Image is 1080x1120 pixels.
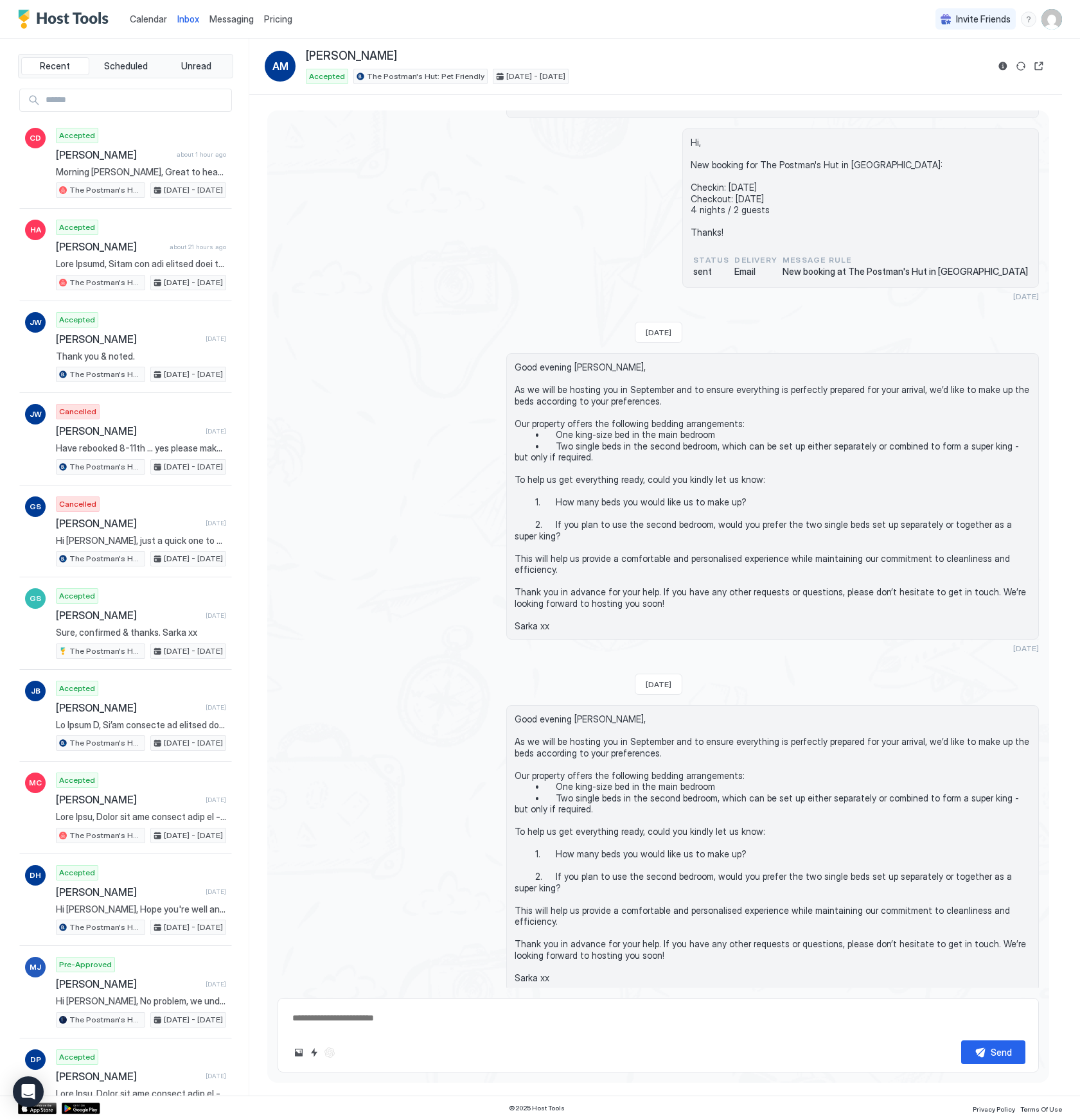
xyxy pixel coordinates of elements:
[69,645,142,657] span: The Postman's Hut: Pet Friendly
[56,904,226,915] span: Hi [PERSON_NAME], Hope you're well and all good after your stay with us. We’d be so grateful if y...
[59,498,96,510] span: Cancelled
[506,71,565,82] span: [DATE] - [DATE]
[164,461,223,473] span: [DATE] - [DATE]
[56,609,200,622] span: [PERSON_NAME]
[69,461,142,473] span: The Postman's Hut: Pet Friendly
[56,240,164,253] span: [PERSON_NAME]
[973,1105,1015,1113] span: Privacy Policy
[1031,58,1047,74] button: Open reservation
[30,224,41,236] span: HA
[30,132,41,144] span: CD
[734,254,777,266] span: Delivery
[56,166,226,178] span: Morning [PERSON_NAME], Great to hear and thanks again for staying with us. Sarka xx
[206,1072,226,1080] span: [DATE]
[69,830,142,841] span: The Postman's Hut: Pet Friendly
[59,959,112,970] span: Pre-Approved
[59,406,96,417] span: Cancelled
[31,685,40,697] span: JB
[104,60,148,72] span: Scheduled
[56,886,200,898] span: [PERSON_NAME]
[1013,643,1039,653] span: [DATE]
[177,12,199,26] a: Inbox
[177,150,226,159] span: about 1 hour ago
[291,1045,306,1060] button: Upload image
[69,369,142,380] span: The Postman's Hut: Pet Friendly
[691,137,1031,238] span: Hi, New booking for The Postman's Hut in [GEOGRAPHIC_DATA]: Checkin: [DATE] Checkout: [DATE] 4 ni...
[306,1045,322,1060] button: Quick reply
[306,49,397,64] span: [PERSON_NAME]
[59,1051,95,1063] span: Accepted
[69,922,142,933] span: The Postman's Hut: Pet Friendly
[646,679,671,689] span: [DATE]
[206,611,226,620] span: [DATE]
[56,535,226,547] span: Hi [PERSON_NAME], just a quick one to say thanks for considering our holiday let – saw you’ve can...
[1013,292,1039,301] span: [DATE]
[181,60,211,72] span: Unread
[367,71,484,82] span: The Postman's Hut: Pet Friendly
[164,645,223,657] span: [DATE] - [DATE]
[18,10,114,29] div: Host Tools Logo
[164,1014,223,1026] span: [DATE] - [DATE]
[59,683,95,694] span: Accepted
[130,12,167,26] a: Calendar
[783,266,1028,277] span: New booking at The Postman's Hut in [GEOGRAPHIC_DATA]
[29,777,42,789] span: MC
[18,1103,57,1114] a: App Store
[973,1101,1015,1115] a: Privacy Policy
[18,54,233,78] div: tab-group
[164,922,223,933] span: [DATE] - [DATE]
[40,60,70,72] span: Recent
[961,1040,1025,1064] button: Send
[56,719,226,731] span: Lo Ipsum D, Si’am consecte ad elitsed doe te Inc Utlabor’e Dol! Ma aliq eni’ad mini v quisnostr e...
[30,501,41,512] span: GS
[206,427,226,435] span: [DATE]
[1021,12,1036,27] div: menu
[991,1046,1012,1059] div: Send
[69,1014,142,1026] span: The Postman's Hut: Pet Friendly
[164,277,223,288] span: [DATE] - [DATE]
[693,266,729,277] span: sent
[59,130,95,141] span: Accepted
[30,870,41,881] span: DH
[69,277,142,288] span: The Postman's Hut: Pet Friendly
[56,627,226,638] span: Sure, confirmed & thanks. Sarka xx
[177,13,199,24] span: Inbox
[272,58,288,74] span: AM
[515,713,1031,983] span: Good evening [PERSON_NAME], As we will be hosting you in September and to ensure everything is pe...
[59,590,95,602] span: Accepted
[59,222,95,233] span: Accepted
[69,553,142,564] span: The Postman's Hut: Pet Friendly
[56,258,226,270] span: Lore Ipsumd, Sitam con adi elitsed doei te - in’ut laboreetd ma aliq eni! 😊 🔑 Admin-ve qu nostr e...
[69,184,142,196] span: The Postman's Hut: Pet Friendly
[206,888,226,896] span: [DATE]
[56,995,226,1007] span: Hi [PERSON_NAME], No problem, we understand 😊 Hope to see you another time and have a great eveni...
[206,703,226,712] span: [DATE]
[92,57,160,75] button: Scheduled
[30,593,41,604] span: GS
[164,830,223,841] span: [DATE] - [DATE]
[30,408,42,420] span: JW
[956,13,1011,25] span: Invite Friends
[995,58,1011,74] button: Reservation information
[734,266,777,277] span: Email
[56,1088,226,1099] span: Lore Ipsu, Dolor sit ame consect adip el - se’do eiusmodte in utla etd! 😊 🔑 Magna-al en admin ven...
[62,1103,100,1114] a: Google Play Store
[130,13,167,24] span: Calendar
[309,71,345,82] span: Accepted
[1013,58,1029,74] button: Sync reservation
[164,553,223,564] span: [DATE] - [DATE]
[56,442,226,454] span: Have rebooked 8-11th … yes please make the other beds up as a super king! Look forward to our sta...
[56,424,200,437] span: [PERSON_NAME]
[693,254,729,266] span: status
[1041,9,1062,30] div: User profile
[206,980,226,988] span: [DATE]
[40,89,231,111] input: Input Field
[30,317,42,328] span: JW
[646,328,671,337] span: [DATE]
[164,184,223,196] span: [DATE] - [DATE]
[783,254,1028,266] span: Message Rule
[30,1054,41,1065] span: DP
[56,793,200,806] span: [PERSON_NAME]
[21,57,89,75] button: Recent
